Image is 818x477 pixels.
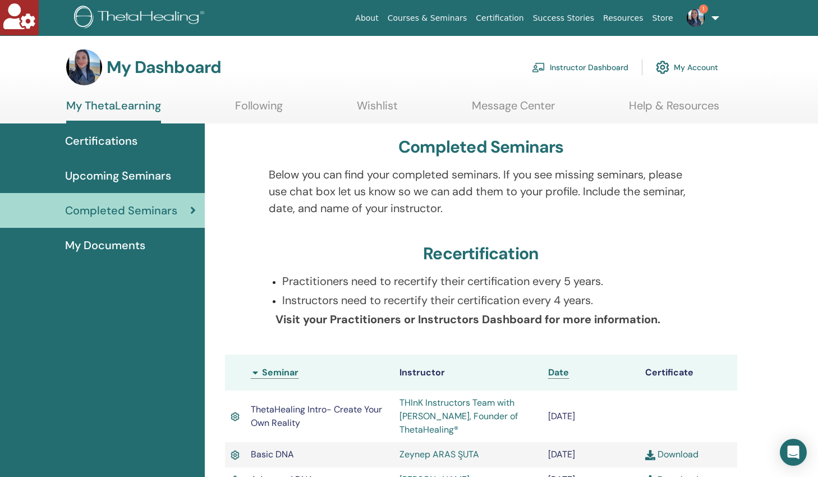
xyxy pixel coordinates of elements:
h3: Completed Seminars [398,137,564,157]
a: Success Stories [529,8,599,29]
a: Wishlist [357,99,398,121]
span: Upcoming Seminars [65,167,171,184]
a: My Account [656,55,718,80]
a: Certification [471,8,528,29]
div: Open Intercom Messenger [780,439,807,466]
span: Completed Seminars [65,202,177,219]
span: ThetaHealing Intro- Create Your Own Reality [251,403,382,429]
img: Active Certificate [231,410,240,424]
span: My Documents [65,237,145,254]
td: [DATE] [543,391,640,442]
a: Download [645,448,698,460]
a: Store [648,8,678,29]
p: Practitioners need to recertify their certification every 5 years. [282,273,693,290]
a: Instructor Dashboard [532,55,628,80]
img: cog.svg [656,58,669,77]
img: default.jpg [687,9,705,27]
a: Help & Resources [629,99,719,121]
a: Zeynep ARAS ŞUTA [399,448,479,460]
img: logo.png [74,6,208,31]
a: Following [235,99,283,121]
h3: Recertification [423,244,539,264]
a: Date [548,366,569,379]
a: Courses & Seminars [383,8,472,29]
b: Visit your Practitioners or Instructors Dashboard for more information. [275,312,660,327]
span: 1 [699,4,708,13]
th: Instructor [394,355,543,391]
a: Message Center [472,99,555,121]
span: Basic DNA [251,448,294,460]
img: Active Certificate [231,448,240,462]
span: Date [548,366,569,378]
span: Certifications [65,132,137,149]
img: chalkboard-teacher.svg [532,62,545,72]
td: [DATE] [543,442,640,467]
a: My ThetaLearning [66,99,161,123]
a: Resources [599,8,648,29]
a: THInK Instructors Team with [PERSON_NAME], Founder of ThetaHealing® [399,397,518,435]
th: Certificate [640,355,737,391]
img: default.jpg [66,49,102,85]
h3: My Dashboard [107,57,221,77]
a: About [351,8,383,29]
img: download.svg [645,450,655,460]
p: Instructors need to recertify their certification every 4 years. [282,292,693,309]
p: Below you can find your completed seminars. If you see missing seminars, please use chat box let ... [269,166,693,217]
